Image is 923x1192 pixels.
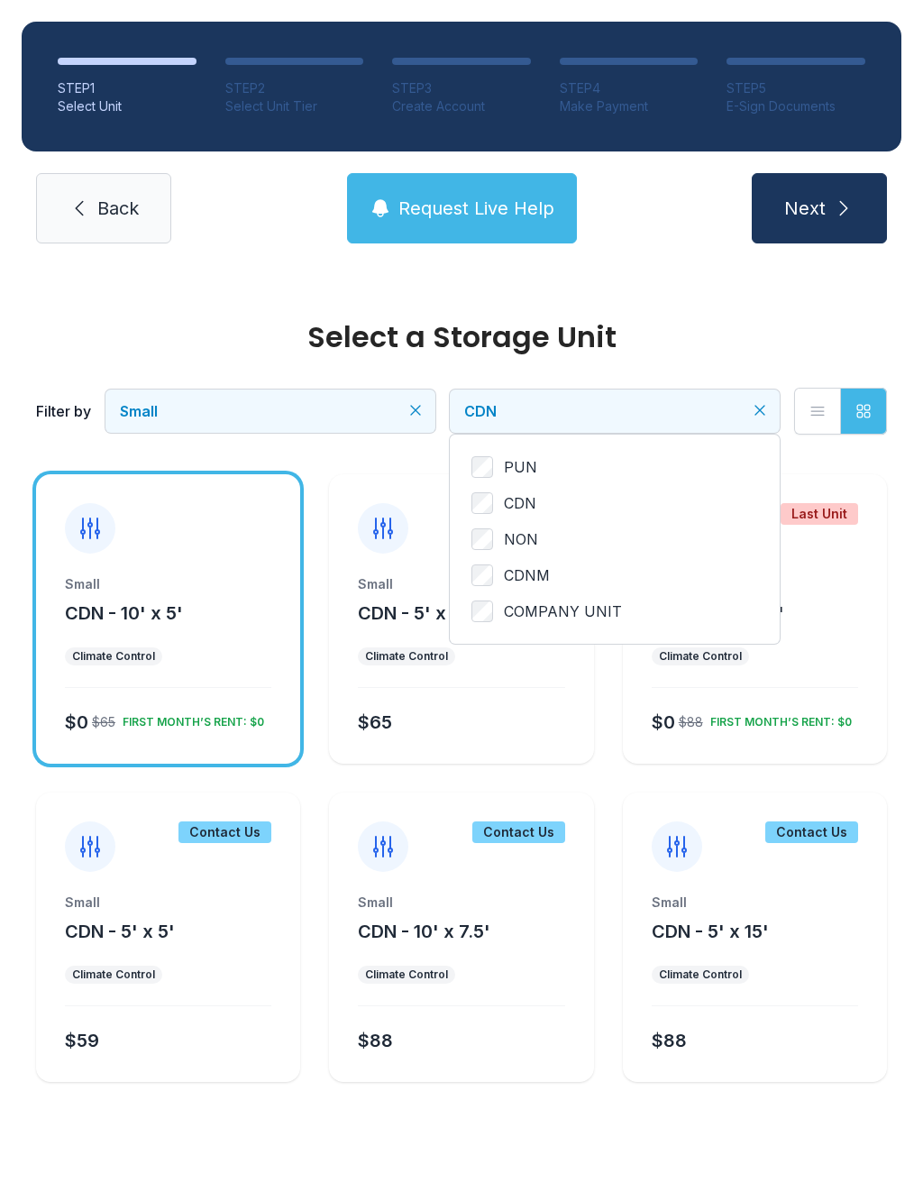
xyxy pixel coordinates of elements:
[365,967,448,982] div: Climate Control
[115,708,264,729] div: FIRST MONTH’S RENT: $0
[504,528,538,550] span: NON
[727,79,865,97] div: STEP 5
[72,649,155,664] div: Climate Control
[358,710,392,735] div: $65
[58,79,196,97] div: STEP 1
[225,79,364,97] div: STEP 2
[652,894,858,912] div: Small
[92,713,115,731] div: $65
[358,894,564,912] div: Small
[358,575,564,593] div: Small
[392,97,531,115] div: Create Account
[471,492,493,514] input: CDN
[36,400,91,422] div: Filter by
[652,921,769,942] span: CDN - 5' x 15'
[652,710,675,735] div: $0
[398,196,554,221] span: Request Live Help
[358,921,490,942] span: CDN - 10' x 7.5'
[504,456,537,478] span: PUN
[36,323,887,352] div: Select a Storage Unit
[751,401,769,419] button: Clear filters
[471,601,493,622] input: COMPANY UNIT
[65,894,271,912] div: Small
[659,649,742,664] div: Climate Control
[65,710,88,735] div: $0
[65,921,175,942] span: CDN - 5' x 5'
[392,79,531,97] div: STEP 3
[679,713,703,731] div: $88
[504,492,536,514] span: CDN
[652,1028,687,1053] div: $88
[65,919,175,944] button: CDN - 5' x 5'
[560,97,699,115] div: Make Payment
[765,821,858,843] div: Contact Us
[504,601,622,622] span: COMPANY UNIT
[178,821,271,843] div: Contact Us
[471,456,493,478] input: PUN
[504,564,550,586] span: CDNM
[65,575,271,593] div: Small
[225,97,364,115] div: Select Unit Tier
[105,390,435,433] button: Small
[65,602,183,624] span: CDN - 10' x 5'
[407,401,425,419] button: Clear filters
[58,97,196,115] div: Select Unit
[97,196,139,221] span: Back
[781,503,858,525] div: Last Unit
[784,196,826,221] span: Next
[358,1028,393,1053] div: $88
[464,402,497,420] span: CDN
[65,1028,99,1053] div: $59
[450,390,780,433] button: CDN
[471,564,493,586] input: CDNM
[358,919,490,944] button: CDN - 10' x 7.5'
[358,602,476,624] span: CDN - 5' x 10'
[659,967,742,982] div: Climate Control
[365,649,448,664] div: Climate Control
[652,919,769,944] button: CDN - 5' x 15'
[703,708,852,729] div: FIRST MONTH’S RENT: $0
[358,601,476,626] button: CDN - 5' x 10'
[560,79,699,97] div: STEP 4
[471,528,493,550] input: NON
[72,967,155,982] div: Climate Control
[65,601,183,626] button: CDN - 10' x 5'
[120,402,158,420] span: Small
[727,97,865,115] div: E-Sign Documents
[472,821,565,843] div: Contact Us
